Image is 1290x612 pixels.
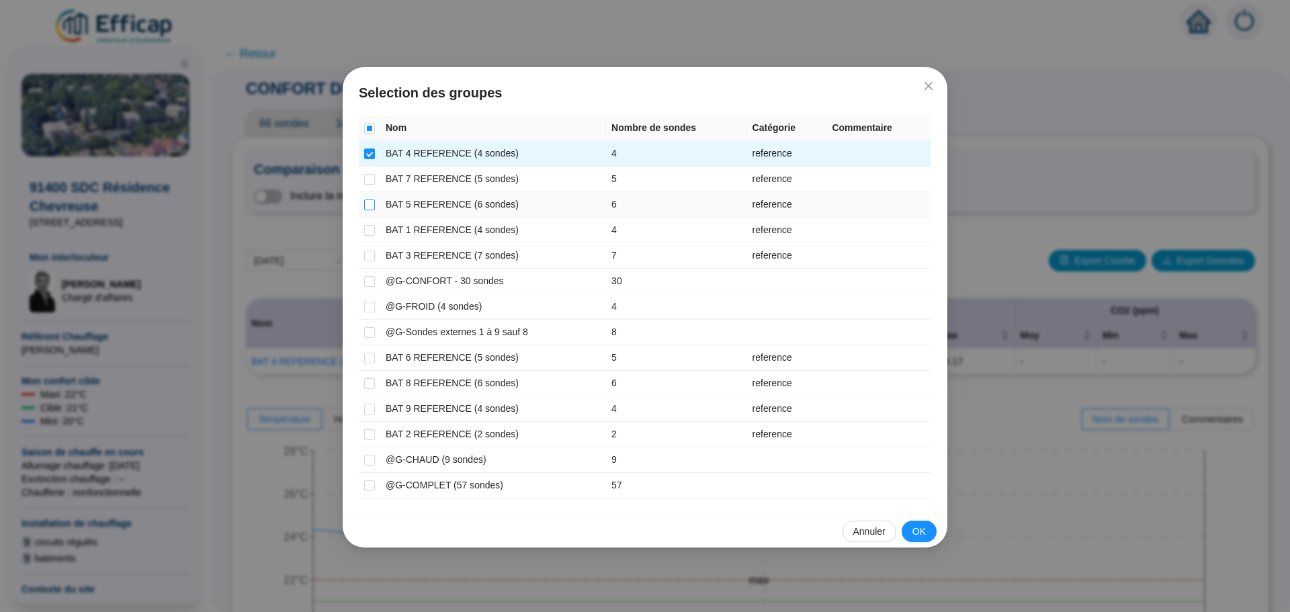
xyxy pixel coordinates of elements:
[380,294,606,320] td: @G-FROID (4 sondes)
[359,83,931,102] span: Selection des groupes
[380,473,606,498] td: @G-COMPLET (57 sondes)
[606,269,746,294] td: 30
[380,218,606,243] td: BAT 1 REFERENCE (4 sondes)
[826,116,931,141] th: Commentaire
[380,192,606,218] td: BAT 5 REFERENCE (6 sondes)
[606,294,746,320] td: 4
[853,525,886,539] span: Annuler
[912,525,926,539] span: OK
[606,371,746,396] td: 6
[606,116,746,141] th: Nombre de sondes
[380,422,606,447] td: BAT 2 REFERENCE (2 sondes)
[606,345,746,371] td: 5
[606,422,746,447] td: 2
[606,218,746,243] td: 4
[747,167,827,192] td: reference
[902,521,937,542] button: OK
[380,371,606,396] td: BAT 8 REFERENCE (6 sondes)
[747,371,827,396] td: reference
[923,81,934,91] span: close
[380,320,606,345] td: @G-Sondes externes 1 à 9 sauf 8
[918,75,939,97] button: Close
[606,192,746,218] td: 6
[380,116,606,141] th: Nom
[380,447,606,473] td: @G-CHAUD (9 sondes)
[747,218,827,243] td: reference
[747,141,827,167] td: reference
[747,422,827,447] td: reference
[606,447,746,473] td: 9
[380,167,606,192] td: BAT 7 REFERENCE (5 sondes)
[380,269,606,294] td: @G-CONFORT - 30 sondes
[747,116,827,141] th: Catégorie
[606,167,746,192] td: 5
[380,141,606,167] td: BAT 4 REFERENCE (4 sondes)
[606,243,746,269] td: 7
[747,396,827,422] td: reference
[747,192,827,218] td: reference
[380,243,606,269] td: BAT 3 REFERENCE (7 sondes)
[843,521,896,542] button: Annuler
[918,81,939,91] span: Fermer
[606,396,746,422] td: 4
[380,345,606,371] td: BAT 6 REFERENCE (5 sondes)
[380,396,606,422] td: BAT 9 REFERENCE (4 sondes)
[747,243,827,269] td: reference
[747,345,827,371] td: reference
[606,473,746,498] td: 57
[606,320,746,345] td: 8
[606,141,746,167] td: 4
